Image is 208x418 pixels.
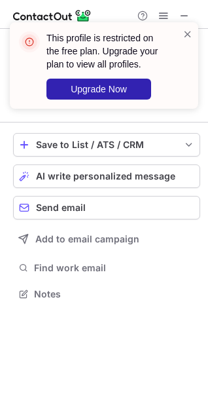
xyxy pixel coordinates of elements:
[13,196,200,219] button: Send email
[13,285,200,303] button: Notes
[46,31,167,71] header: This profile is restricted on the free plan. Upgrade your plan to view all profiles.
[13,164,200,188] button: AI write personalized message
[34,288,195,300] span: Notes
[13,259,200,277] button: Find work email
[36,202,86,213] span: Send email
[13,133,200,157] button: save-profile-one-click
[36,140,177,150] div: Save to List / ATS / CRM
[71,84,127,94] span: Upgrade Now
[19,31,40,52] img: error
[34,262,195,274] span: Find work email
[13,8,92,24] img: ContactOut v5.3.10
[36,171,175,181] span: AI write personalized message
[35,234,139,244] span: Add to email campaign
[13,227,200,251] button: Add to email campaign
[46,79,151,100] button: Upgrade Now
